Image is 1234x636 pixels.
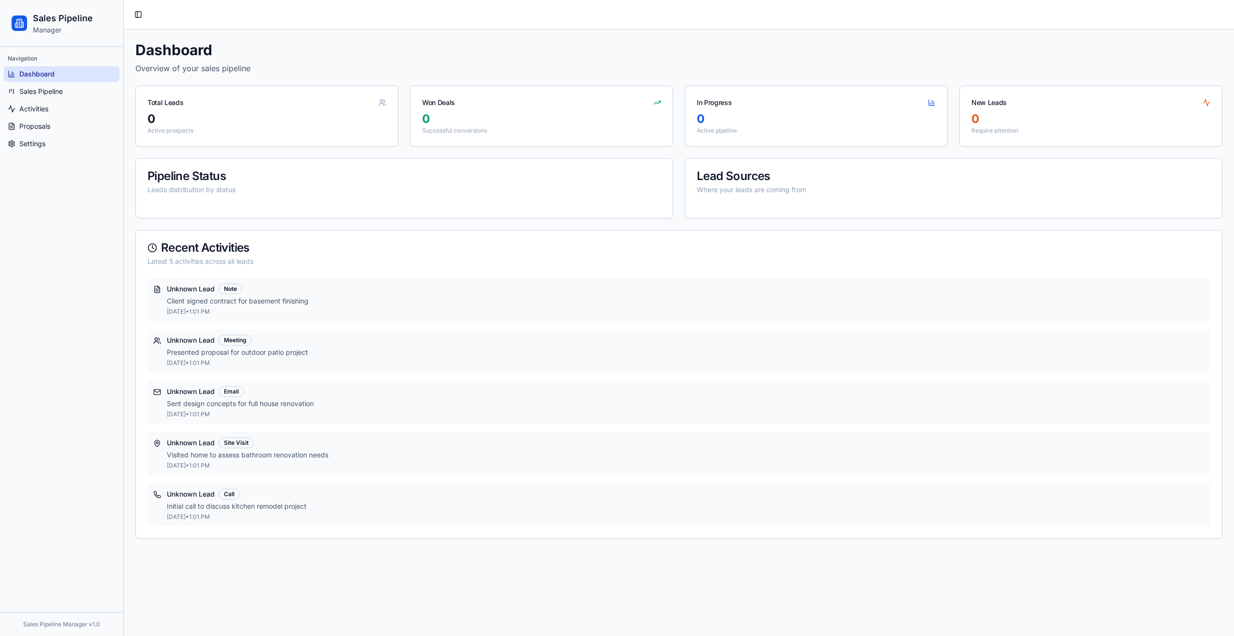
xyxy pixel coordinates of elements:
[4,66,119,82] a: Dashboard
[147,127,386,135] p: Active prospects
[19,121,50,131] span: Proposals
[167,284,215,294] span: Unknown Lead
[4,119,119,134] a: Proposals
[167,501,1205,511] p: Initial call to discuss kitchen remodel project
[971,98,1007,107] div: New Leads
[19,139,45,149] span: Settings
[219,284,242,294] div: Note
[167,489,215,499] span: Unknown Lead
[19,87,63,96] span: Sales Pipeline
[135,41,1222,59] h1: Dashboard
[167,450,1205,460] p: Visited home to assess bathroom renovation needs
[147,242,1210,254] div: Recent Activities
[422,98,455,107] div: Won Deals
[33,25,93,35] p: Manager
[147,111,386,127] div: 0
[8,621,116,628] div: Sales Pipeline Manager v1.0
[135,62,1222,74] p: Overview of your sales pipeline
[167,348,1205,357] p: Presented proposal for outdoor patio project
[4,84,119,99] a: Sales Pipeline
[19,69,55,79] span: Dashboard
[697,127,936,135] p: Active pipeline
[167,462,1205,469] p: [DATE] • 1:01 PM
[167,513,1205,521] p: [DATE] • 1:01 PM
[147,185,661,195] div: Leads distribution by status
[19,104,48,114] span: Activities
[697,98,732,107] div: In Progress
[167,387,215,396] span: Unknown Lead
[167,335,215,345] span: Unknown Lead
[4,51,119,66] div: Navigation
[422,111,661,127] div: 0
[219,386,244,397] div: Email
[167,296,1205,306] p: Client signed contract for basement finishing
[4,101,119,117] a: Activities
[147,98,183,107] div: Total Leads
[219,489,240,500] div: Call
[167,399,1205,409] p: Sent design concepts for full house renovation
[33,12,93,25] h1: Sales Pipeline
[971,127,1210,135] p: Require attention
[697,185,1210,195] div: Where your leads are coming from
[422,127,661,135] p: Successful conversions
[697,111,936,127] div: 0
[167,359,1205,367] p: [DATE] • 1:01 PM
[167,438,215,448] span: Unknown Lead
[147,170,661,182] div: Pipeline Status
[4,136,119,151] a: Settings
[697,170,1210,182] div: Lead Sources
[167,410,1205,418] p: [DATE] • 1:01 PM
[219,438,254,448] div: Site Visit
[167,308,1205,316] p: [DATE] • 1:01 PM
[147,257,1210,266] div: Latest 5 activities across all leads
[219,335,252,346] div: Meeting
[971,111,1210,127] div: 0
